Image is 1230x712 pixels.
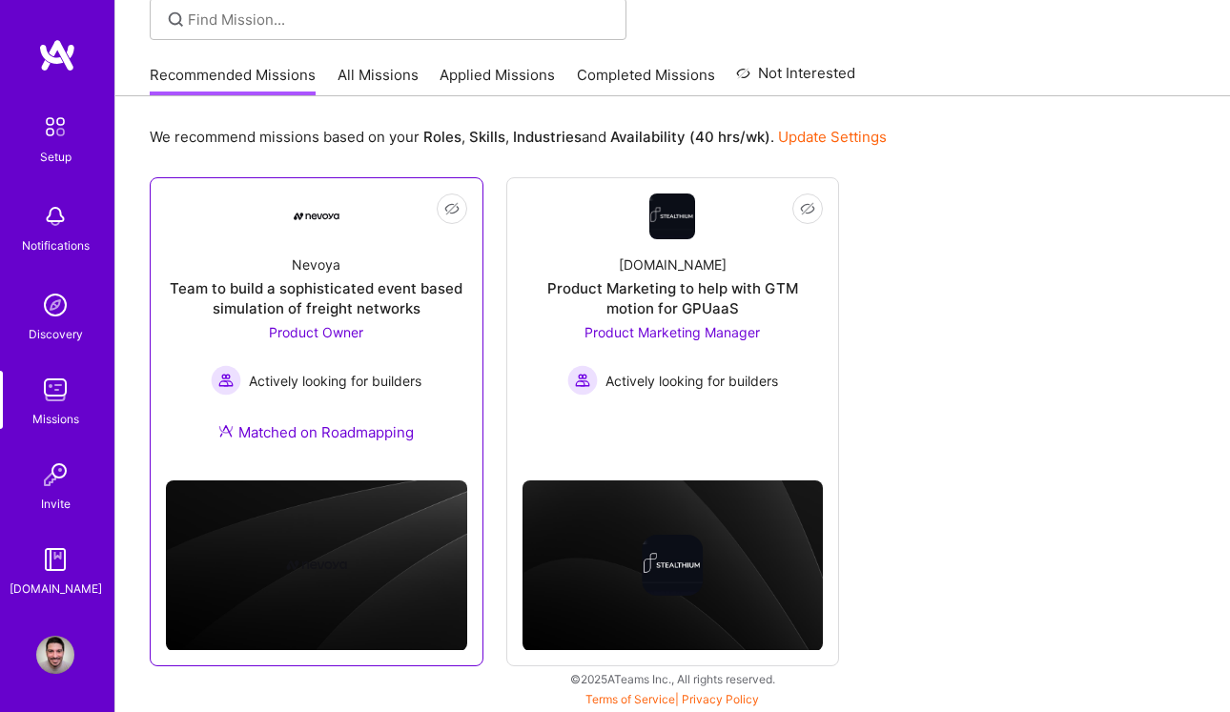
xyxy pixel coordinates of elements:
i: icon SearchGrey [165,9,187,31]
img: Invite [36,456,74,494]
img: Ateam Purple Icon [218,423,234,438]
div: Discovery [29,324,83,344]
img: bell [36,197,74,235]
span: Product Marketing Manager [584,324,760,340]
div: Setup [40,147,72,167]
a: Privacy Policy [682,692,759,706]
img: guide book [36,540,74,579]
img: logo [38,38,76,72]
span: Actively looking for builders [249,371,421,391]
div: Nevoya [292,254,340,275]
img: Company Logo [649,193,695,239]
a: Completed Missions [577,65,715,96]
div: [DOMAIN_NAME] [619,254,727,275]
img: cover [523,480,824,650]
img: Actively looking for builders [211,365,241,396]
img: teamwork [36,371,74,409]
i: icon EyeClosed [444,201,460,216]
img: setup [35,107,75,147]
b: Roles [423,128,461,146]
a: Recommended Missions [150,65,316,96]
a: Update Settings [778,128,887,146]
img: Company logo [642,535,703,596]
b: Skills [469,128,505,146]
div: Invite [41,494,71,514]
b: Availability (40 hrs/wk) [610,128,770,146]
span: Product Owner [269,324,363,340]
a: User Avatar [31,636,79,674]
div: Missions [32,409,79,429]
a: Company Logo[DOMAIN_NAME]Product Marketing to help with GTM motion for GPUaaSProduct Marketing Ma... [523,193,824,414]
img: Actively looking for builders [567,365,598,396]
div: Team to build a sophisticated event based simulation of freight networks [166,278,467,318]
a: Applied Missions [440,65,555,96]
div: Product Marketing to help with GTM motion for GPUaaS [523,278,824,318]
a: Terms of Service [585,692,675,706]
a: Not Interested [736,62,855,96]
img: User Avatar [36,636,74,674]
div: Matched on Roadmapping [218,422,414,442]
p: We recommend missions based on your , , and . [150,127,887,147]
a: All Missions [338,65,419,96]
a: Company LogoNevoyaTeam to build a sophisticated event based simulation of freight networksProduct... [166,193,467,465]
img: Company logo [286,535,347,596]
img: discovery [36,286,74,324]
span: | [585,692,759,706]
img: cover [166,480,467,650]
div: © 2025 ATeams Inc., All rights reserved. [114,655,1230,702]
div: Notifications [22,235,90,255]
div: [DOMAIN_NAME] [10,579,102,599]
img: Company Logo [294,213,339,220]
i: icon EyeClosed [800,201,815,216]
b: Industries [513,128,582,146]
input: Find Mission... [188,10,612,30]
span: Actively looking for builders [605,371,778,391]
